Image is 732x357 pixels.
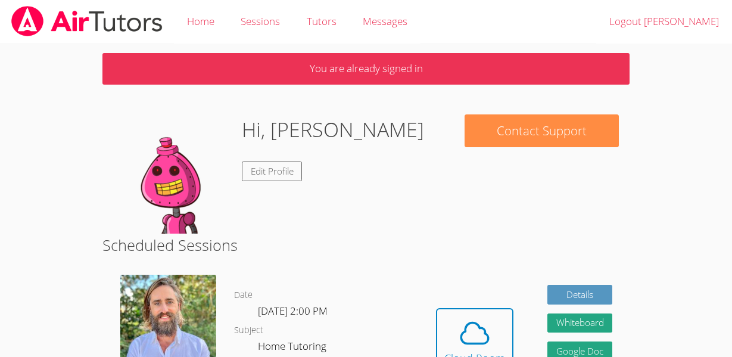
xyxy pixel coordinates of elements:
dt: Subject [234,323,263,338]
img: default.png [113,114,232,234]
h2: Scheduled Sessions [102,234,630,256]
p: You are already signed in [102,53,630,85]
button: Whiteboard [547,313,613,333]
dt: Date [234,288,253,303]
span: [DATE] 2:00 PM [258,304,328,318]
a: Details [547,285,613,305]
button: Contact Support [465,114,619,147]
a: Edit Profile [242,162,303,181]
span: Messages [363,14,407,28]
h1: Hi, [PERSON_NAME] [242,114,424,145]
img: airtutors_banner-c4298cdbf04f3fff15de1276eac7730deb9818008684d7c2e4769d2f7ddbe033.png [10,6,164,36]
